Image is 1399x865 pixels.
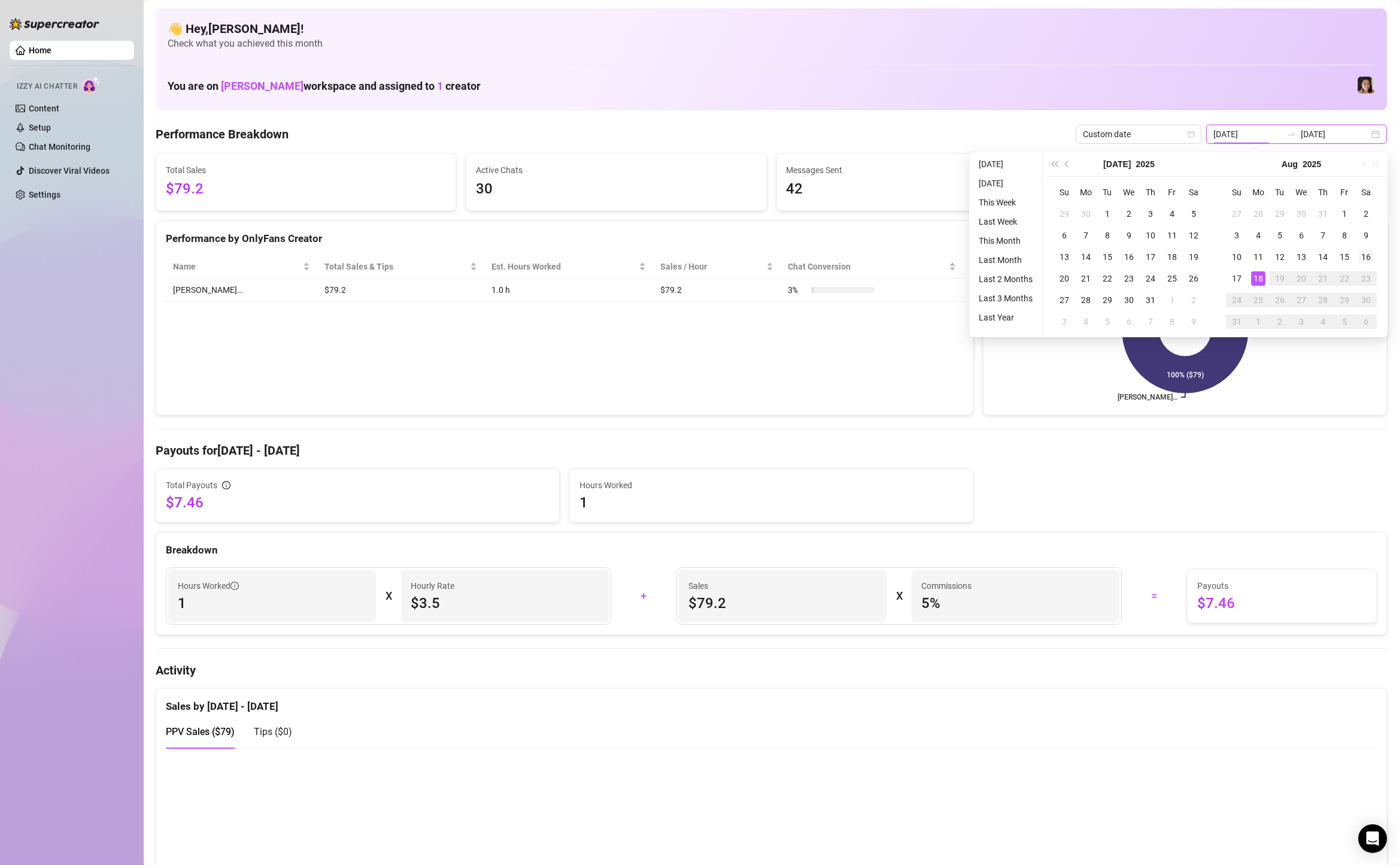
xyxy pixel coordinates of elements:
td: 2025-08-02 [1355,203,1377,225]
th: Fr [1334,182,1355,203]
span: info-circle [230,582,239,590]
th: Fr [1161,182,1183,203]
div: 9 [1122,228,1136,243]
td: 2025-08-09 [1183,311,1204,332]
h4: Activity [156,662,1387,679]
div: 14 [1079,250,1093,264]
div: 16 [1359,250,1373,264]
div: 7 [1316,228,1330,243]
span: Sales [688,579,877,592]
td: 2025-08-09 [1355,225,1377,246]
td: 2025-08-26 [1269,289,1291,311]
div: 31 [1230,314,1244,329]
td: 2025-08-04 [1075,311,1097,332]
img: AI Chatter [82,76,101,93]
span: Total Sales & Tips [324,260,468,273]
div: 20 [1057,271,1072,286]
text: [PERSON_NAME]… [1118,393,1178,401]
td: 2025-07-19 [1183,246,1204,268]
th: Total Sales & Tips [317,255,485,279]
li: [DATE] [974,157,1037,171]
span: Check what you achieved this month [168,37,1375,50]
button: Choose a year [1136,152,1155,176]
td: 2025-07-27 [1054,289,1075,311]
div: 18 [1251,271,1266,286]
div: 11 [1251,250,1266,264]
div: 1 [1165,293,1179,307]
td: 2025-08-13 [1291,246,1312,268]
div: 10 [1230,250,1244,264]
div: 22 [1337,271,1352,286]
div: 26 [1273,293,1287,307]
span: Hours Worked [178,579,239,592]
div: 19 [1273,271,1287,286]
button: Choose a year [1303,152,1321,176]
div: 18 [1165,250,1179,264]
span: $7.46 [166,493,550,512]
div: 2 [1359,207,1373,221]
td: 2025-08-15 [1334,246,1355,268]
td: 2025-08-08 [1161,311,1183,332]
span: 5 % [921,594,1110,613]
span: swap-right [1286,129,1296,139]
div: 31 [1316,207,1330,221]
span: Name [173,260,301,273]
span: $7.46 [1197,594,1367,613]
div: 8 [1337,228,1352,243]
div: 2 [1186,293,1201,307]
td: $79.2 [653,279,781,302]
li: This Week [974,195,1037,210]
span: Custom date [1083,125,1194,143]
div: 23 [1359,271,1373,286]
td: 2025-08-04 [1248,225,1269,246]
td: 2025-08-06 [1118,311,1140,332]
button: Choose a month [1103,152,1131,176]
div: 24 [1230,293,1244,307]
th: Sa [1183,182,1204,203]
th: Tu [1269,182,1291,203]
td: 2025-07-12 [1183,225,1204,246]
td: 2025-08-20 [1291,268,1312,289]
td: 2025-08-23 [1355,268,1377,289]
td: 2025-07-08 [1097,225,1118,246]
span: 1 [579,493,963,512]
td: 2025-07-01 [1097,203,1118,225]
div: 10 [1143,228,1158,243]
th: Mo [1075,182,1097,203]
td: [PERSON_NAME]… [166,279,317,302]
td: 2025-08-06 [1291,225,1312,246]
div: 28 [1251,207,1266,221]
td: 2025-08-31 [1226,311,1248,332]
div: 29 [1057,207,1072,221]
td: 2025-07-27 [1226,203,1248,225]
div: 30 [1294,207,1309,221]
td: $79.2 [317,279,485,302]
span: calendar [1188,131,1195,138]
div: 6 [1122,314,1136,329]
td: 2025-08-12 [1269,246,1291,268]
div: 27 [1057,293,1072,307]
th: Su [1054,182,1075,203]
td: 2025-07-31 [1140,289,1161,311]
td: 2025-08-29 [1334,289,1355,311]
span: $3.5 [411,594,599,613]
td: 2025-07-11 [1161,225,1183,246]
th: Sa [1355,182,1377,203]
td: 2025-07-10 [1140,225,1161,246]
div: 15 [1337,250,1352,264]
td: 2025-07-30 [1118,289,1140,311]
span: Active Chats [476,164,756,177]
th: We [1118,182,1140,203]
td: 2025-08-17 [1226,268,1248,289]
td: 2025-07-06 [1054,225,1075,246]
td: 2025-07-17 [1140,246,1161,268]
span: Total Payouts [166,479,217,492]
td: 2025-07-02 [1118,203,1140,225]
td: 2025-07-18 [1161,246,1183,268]
span: Chat Conversion [788,260,946,273]
th: Name [166,255,317,279]
a: Content [29,104,59,113]
a: Settings [29,190,60,199]
div: 31 [1143,293,1158,307]
span: Tips ( $0 ) [254,726,292,737]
